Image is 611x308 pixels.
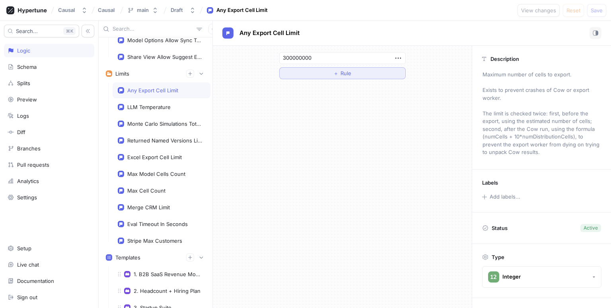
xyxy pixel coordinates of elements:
div: Share View Allow Suggest Edits In Spreadsheet [127,54,202,60]
div: Add labels... [490,194,520,199]
div: Analytics [17,178,39,184]
div: Any Export Cell Limit [216,6,268,14]
button: Search...K [4,25,79,37]
p: Labels [482,179,498,186]
div: Preview [17,96,37,103]
div: Integer [502,273,521,280]
div: Splits [17,80,30,86]
div: Active [584,224,598,232]
div: Causal [58,7,75,14]
div: Templates [115,254,140,261]
button: Save [587,4,606,17]
span: Search... [16,29,38,33]
div: Pull requests [17,162,49,168]
button: View changes [518,4,560,17]
div: Any Export Cell Limit [127,87,178,94]
div: Stripe Max Customers [127,238,182,244]
input: Search... [113,25,193,33]
p: Type [492,254,504,260]
div: LLM Temperature [127,104,171,110]
span: View changes [521,8,556,13]
button: ＋Rule [279,67,406,79]
div: Branches [17,145,41,152]
div: Settings [17,194,37,201]
span: Save [591,8,603,13]
div: K [63,27,76,35]
div: Draft [171,7,183,14]
p: Description [490,56,519,62]
span: Causal [98,7,115,13]
span: ＋ [333,71,339,76]
div: Schema [17,64,37,70]
div: Excel Export Cell Limit [127,154,182,160]
button: Causal [55,4,91,17]
div: Model Options Allow Sync To Google Sheets [127,37,202,43]
div: Diff [17,129,25,135]
span: Reset [566,8,580,13]
div: Limits [115,70,129,77]
a: Documentation [4,274,94,288]
button: Reset [563,4,584,17]
div: Documentation [17,278,54,284]
div: 1. B2B SaaS Revenue Model [134,271,202,277]
div: Eval Timeout In Seconds [127,221,188,227]
div: Max Model Cells Count [127,171,185,177]
div: main [137,7,149,14]
div: Logs [17,113,29,119]
p: Status [492,222,508,234]
span: Any Export Cell Limit [239,30,300,36]
span: Rule [341,71,351,76]
div: Live chat [17,261,39,268]
div: Max Cell Count [127,187,165,194]
p: Maximum number of cells to export. Exists to prevent crashes of Cow or export worker. The limit i... [479,68,604,159]
div: Returned Named Versions Limit [127,137,202,144]
div: Logic [17,47,30,54]
button: Add labels... [479,192,522,202]
div: Monte Carlo Simulations Total Cell Limit [127,121,202,127]
button: Draft [167,4,199,17]
div: Merge CRM Limit [127,204,170,211]
button: main [124,4,162,17]
input: Enter number here [279,52,406,64]
div: Setup [17,245,31,251]
div: 2. Headcount + Hiring Plan [134,288,200,294]
div: Sign out [17,294,37,300]
button: Integer [482,266,601,288]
